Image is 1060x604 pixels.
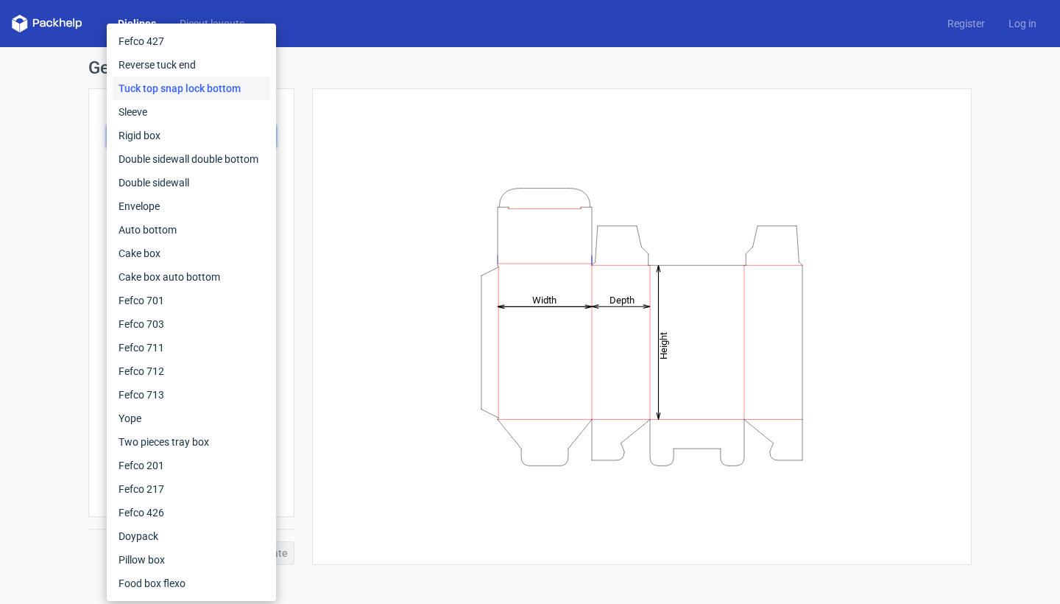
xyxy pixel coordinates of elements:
[609,294,635,305] tspan: Depth
[113,242,270,265] div: Cake box
[113,77,270,100] div: Tuck top snap lock bottom
[113,194,270,218] div: Envelope
[113,336,270,359] div: Fefco 711
[532,294,556,305] tspan: Width
[113,289,270,312] div: Fefco 701
[997,16,1048,31] a: Log in
[113,218,270,242] div: Auto bottom
[113,124,270,147] div: Rigid box
[113,171,270,194] div: Double sidewall
[113,312,270,336] div: Fefco 703
[113,572,270,595] div: Food box flexo
[113,383,270,407] div: Fefco 713
[168,16,256,31] a: Diecut layouts
[113,100,270,124] div: Sleeve
[658,331,669,359] tspan: Height
[113,501,270,524] div: Fefco 426
[936,16,997,31] a: Register
[113,548,270,572] div: Pillow box
[88,59,972,77] h1: Generate new dieline
[106,16,168,31] a: Dielines
[113,359,270,383] div: Fefco 712
[113,265,270,289] div: Cake box auto bottom
[113,430,270,454] div: Two pieces tray box
[113,29,270,53] div: Fefco 427
[113,407,270,430] div: Yope
[113,147,270,171] div: Double sidewall double bottom
[113,53,270,77] div: Reverse tuck end
[113,524,270,548] div: Doypack
[113,477,270,501] div: Fefco 217
[113,454,270,477] div: Fefco 201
